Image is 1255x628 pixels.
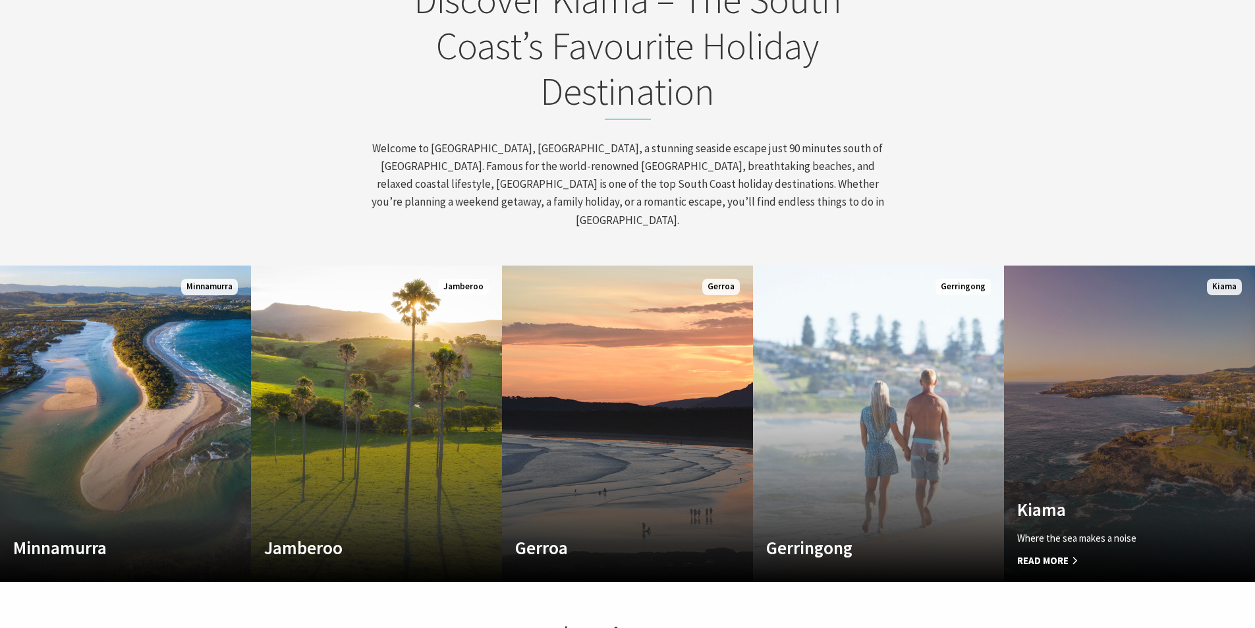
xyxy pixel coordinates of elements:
[438,279,489,295] span: Jamberoo
[251,266,502,582] a: Custom Image Used Jamberoo Jamberoo
[766,537,953,558] h4: Gerringong
[370,140,886,229] p: Welcome to [GEOGRAPHIC_DATA], [GEOGRAPHIC_DATA], a stunning seaside escape just 90 minutes south ...
[1017,553,1204,569] span: Read More
[702,279,740,295] span: Gerroa
[515,537,702,558] h4: Gerroa
[1017,530,1204,546] p: Where the sea makes a noise
[181,279,238,295] span: Minnamurra
[1004,266,1255,582] a: Custom Image Used Kiama Where the sea makes a noise Read More Kiama
[935,279,991,295] span: Gerringong
[264,537,451,558] h4: Jamberoo
[502,266,753,582] a: Custom Image Used Gerroa Gerroa
[1207,279,1242,295] span: Kiama
[1017,499,1204,520] h4: Kiama
[13,537,200,558] h4: Minnamurra
[753,266,1004,582] a: Custom Image Used Gerringong Gerringong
